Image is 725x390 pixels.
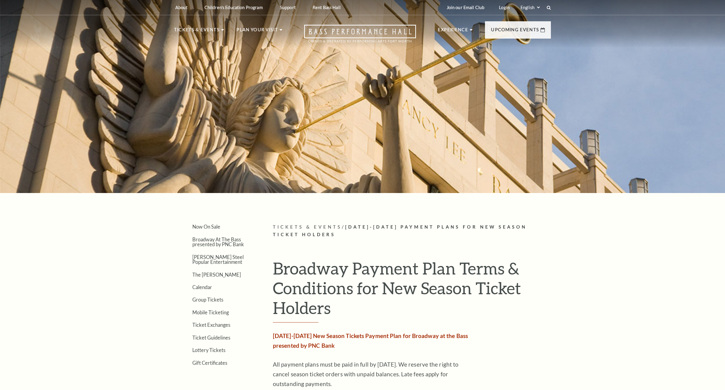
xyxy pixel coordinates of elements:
h1: Broadway Payment Plan Terms & Conditions for New Season Ticket Holders [273,258,551,323]
a: Broadway At The Bass presented by PNC Bank [192,236,244,247]
a: Ticket Guidelines [192,335,230,340]
select: Select: [519,5,541,10]
span: [DATE]-[DATE] Payment Plans for New Season Ticket Holders [273,224,527,237]
a: Now On Sale [192,224,220,230]
p: Rent Bass Hall [313,5,341,10]
p: Children's Education Program [204,5,263,10]
p: Support [280,5,296,10]
p: Tickets & Events [174,26,220,37]
a: Group Tickets [192,297,223,302]
span: Tickets & Events [273,224,342,230]
a: [PERSON_NAME] Steel Popular Entertainment [192,254,244,265]
a: The [PERSON_NAME] [192,272,241,278]
a: Lottery Tickets [192,347,225,353]
a: Mobile Ticketing [192,309,229,315]
a: Gift Certificates [192,360,227,366]
p: About [175,5,187,10]
p: Plan Your Visit [236,26,278,37]
p: All payment plans must be paid in full by [DATE]. We reserve the right to cancel season ticket or... [273,360,470,389]
a: Calendar [192,284,212,290]
p: Upcoming Events [491,26,539,37]
a: Ticket Exchanges [192,322,230,328]
p: Experience [438,26,468,37]
p: / [273,223,551,239]
strong: [DATE]-[DATE] New Season Tickets Payment Plan for Broadway at the Bass presented by PNC Bank [273,332,468,349]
